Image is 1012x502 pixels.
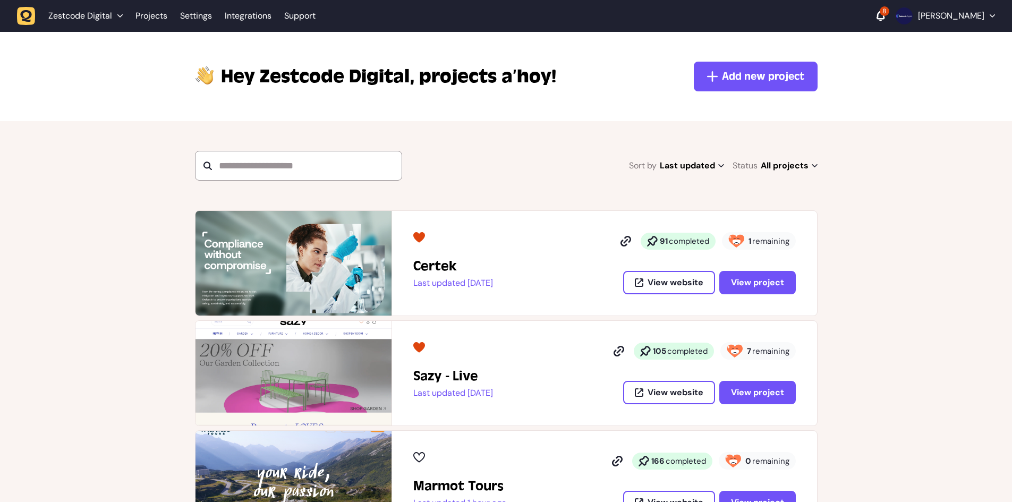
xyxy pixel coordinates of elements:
span: remaining [752,346,789,356]
span: remaining [752,456,789,466]
span: View project [731,278,784,287]
strong: 1 [749,236,751,246]
button: Add new project [694,62,818,91]
img: Sazy - Live [195,321,392,426]
h2: Certek [413,258,493,275]
div: 8 [880,6,889,16]
strong: 105 [653,346,666,356]
strong: 7 [747,346,751,356]
span: completed [666,456,706,466]
a: Settings [180,6,212,25]
span: View project [731,388,784,397]
span: All projects [761,158,818,173]
strong: 0 [745,456,751,466]
span: Sort by [629,158,657,173]
button: View project [719,381,796,404]
span: Zestcode Digital [221,64,415,89]
h2: Marmot Tours [413,478,506,495]
p: projects a’hoy! [221,64,556,89]
p: Last updated [DATE] [413,278,493,288]
a: Projects [135,6,167,25]
button: View website [623,271,715,294]
span: Add new project [722,69,804,84]
span: completed [669,236,709,246]
img: Certek [195,211,392,316]
span: View website [648,278,703,287]
button: [PERSON_NAME] [896,7,995,24]
strong: 166 [651,456,665,466]
p: [PERSON_NAME] [918,11,984,21]
button: View project [719,271,796,294]
span: remaining [752,236,789,246]
img: Harry Robinson [896,7,913,24]
strong: 91 [660,236,668,246]
span: Last updated [660,158,724,173]
a: Support [284,11,316,21]
img: hi-hand [195,64,215,86]
span: View website [648,388,703,397]
span: Zestcode Digital [48,11,112,21]
h2: Sazy - Live [413,368,493,385]
span: Status [733,158,758,173]
button: Zestcode Digital [17,6,129,25]
p: Last updated [DATE] [413,388,493,398]
a: Integrations [225,6,271,25]
button: View website [623,381,715,404]
span: completed [667,346,708,356]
